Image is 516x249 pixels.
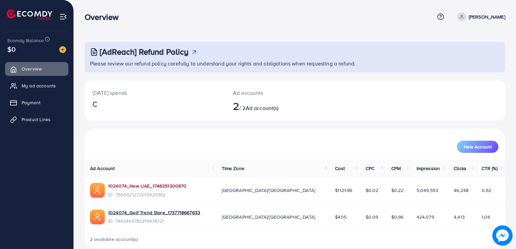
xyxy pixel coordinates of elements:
a: Payment [5,96,68,109]
a: [PERSON_NAME] [455,12,505,21]
span: Ad account(s) [246,104,279,112]
p: [DATE] spends [93,89,217,97]
span: $0.09 [366,214,378,220]
span: [GEOGRAPHIC_DATA]/[GEOGRAPHIC_DATA] [222,214,315,220]
span: 2 [233,98,239,114]
span: Product Links [22,116,51,123]
span: 1.04 [482,214,490,220]
img: ic-ads-acc.e4c84228.svg [90,183,105,198]
span: Payment [22,99,40,106]
span: Clicks [454,165,466,172]
span: $405 [335,214,346,220]
span: [GEOGRAPHIC_DATA]/[GEOGRAPHIC_DATA] [222,187,315,194]
a: 1024074_New UAE_1746351300870 [108,183,187,189]
p: Please review our refund policy carefully to understand your rights and obligations when requesti... [90,59,501,67]
span: 5,049,553 [417,187,438,194]
img: image [492,225,513,246]
img: menu [59,13,67,21]
span: ID: 7500521272015929362 [108,191,187,198]
span: $0.02 [366,187,378,194]
span: New Account [464,144,492,149]
span: My ad accounts [22,82,56,89]
span: Ad Account [90,165,115,172]
a: Product Links [5,113,68,126]
span: Impression [417,165,440,172]
span: CPC [366,165,374,172]
span: CPM [391,165,401,172]
p: [PERSON_NAME] [469,13,505,21]
span: Time Zone [222,165,244,172]
span: $0.22 [391,187,404,194]
span: CTR (%) [482,165,497,172]
span: 46,248 [454,187,468,194]
span: 0.92 [482,187,491,194]
span: Ecomdy Balance [7,37,44,44]
span: 2 available account(s) [90,236,138,243]
span: ID: 7463444782216478721 [108,218,200,224]
a: 1024074_Golf Trend Store_1737718667633 [108,209,200,216]
span: Overview [22,65,42,72]
a: Overview [5,62,68,76]
img: logo [7,9,52,20]
button: New Account [457,141,498,153]
h2: / 2 [233,100,322,112]
img: image [59,46,66,53]
span: $0.96 [391,214,404,220]
p: Ad accounts [233,89,322,97]
span: 424,079 [417,214,434,220]
a: My ad accounts [5,79,68,92]
img: ic-ads-acc.e4c84228.svg [90,210,105,224]
h3: [AdReach] Refund Policy [100,47,189,57]
span: $0 [7,44,16,54]
span: $1121.96 [335,187,352,194]
h3: Overview [85,12,124,22]
span: Cost [335,165,345,172]
span: 4,413 [454,214,465,220]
